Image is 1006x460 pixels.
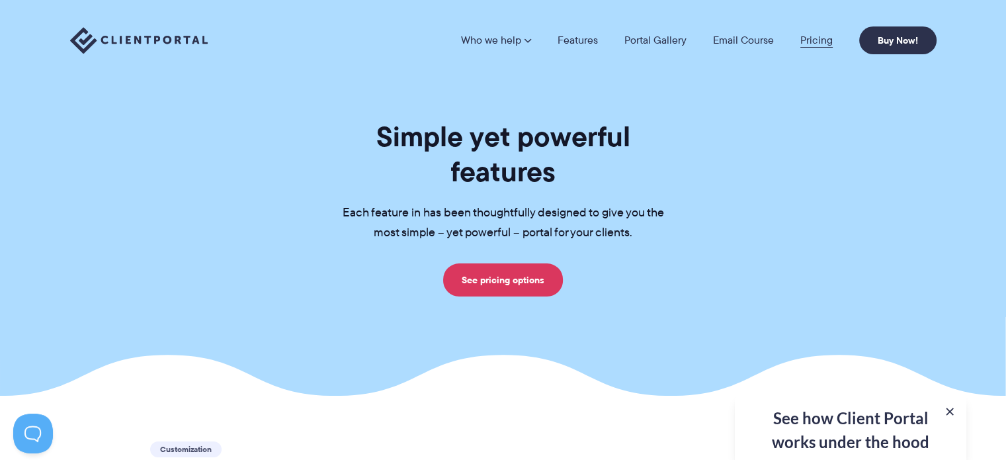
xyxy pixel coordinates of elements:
[150,441,222,457] span: Customization
[624,35,687,46] a: Portal Gallery
[713,35,774,46] a: Email Course
[558,35,598,46] a: Features
[321,203,685,243] p: Each feature in has been thoughtfully designed to give you the most simple – yet powerful – porta...
[859,26,937,54] a: Buy Now!
[443,263,563,297] a: See pricing options
[321,119,685,189] h1: Simple yet powerful features
[800,35,833,46] a: Pricing
[461,35,531,46] a: Who we help
[13,414,53,453] iframe: Toggle Customer Support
